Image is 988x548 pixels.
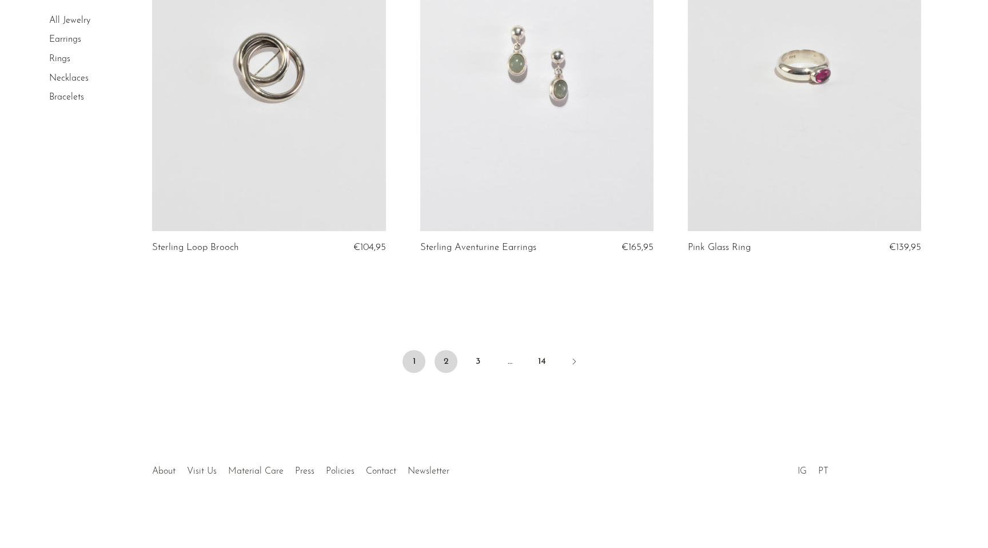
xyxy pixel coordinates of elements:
[889,243,921,252] span: €139,95
[688,243,751,253] a: Pink Glass Ring
[563,350,585,375] a: Next
[420,243,536,253] a: Sterling Aventurine Earrings
[49,74,89,83] a: Necklaces
[403,350,425,373] span: 1
[792,458,834,479] ul: Social Medias
[435,350,457,373] a: 2
[499,350,521,373] span: …
[798,467,807,476] a: IG
[326,467,354,476] a: Policies
[467,350,489,373] a: 3
[49,54,70,63] a: Rings
[152,243,239,253] a: Sterling Loop Brooch
[295,467,314,476] a: Press
[49,16,90,25] a: All Jewelry
[146,458,455,479] ul: Quick links
[49,93,84,102] a: Bracelets
[818,467,828,476] a: PT
[228,467,284,476] a: Material Care
[622,243,654,252] span: €165,95
[353,243,386,252] span: €104,95
[187,467,217,476] a: Visit Us
[531,350,553,373] a: 14
[366,467,396,476] a: Contact
[152,467,176,476] a: About
[49,35,81,45] a: Earrings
